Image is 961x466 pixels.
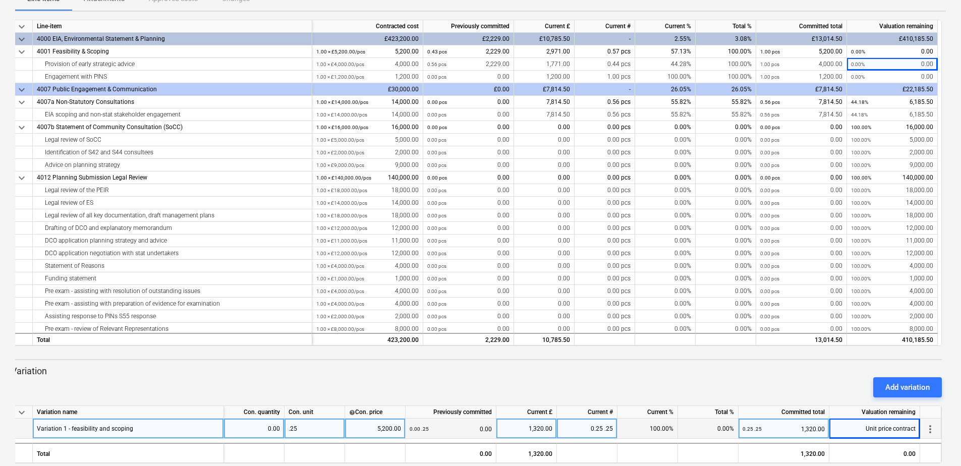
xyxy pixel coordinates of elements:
small: 1.00 × £14,000.00 / pcs [316,200,367,206]
div: 12,000.00 [851,222,933,235]
small: 100.00% [851,200,871,206]
small: 1.00 × £18,000.00 / pcs [316,188,367,193]
div: £410,185.50 [847,33,938,45]
div: 18,000.00 [316,184,419,197]
div: Engagement with PINS [37,71,308,83]
div: 4,000.00 [760,58,842,71]
div: 0.00 [514,197,575,209]
div: 100.00% [617,419,678,439]
div: 0.00% [696,235,756,247]
div: 4012 Planning Submission Legal Review [37,171,308,184]
div: 0.00% [635,285,696,298]
small: 1.00 × £1,200.00 / pcs [316,74,364,80]
div: Previously committed [406,406,496,419]
div: 4,000.00 [851,260,933,272]
div: 0.00% [696,146,756,159]
div: 0.44 pcs [575,58,635,71]
div: 4,000.00 [316,260,419,272]
div: 0.00 [427,260,510,272]
div: 0.00% [635,260,696,272]
div: 0.00 pcs [575,285,635,298]
div: Current % [617,406,678,419]
div: 0.00 pcs [575,121,635,134]
div: 0.00% [696,209,756,222]
small: 0.00 pcs [760,175,780,181]
div: 0.00% [635,146,696,159]
small: 100.00% [851,175,871,181]
button: Add variation [873,377,942,397]
div: 16,000.00 [316,121,419,134]
div: 0.00% [696,184,756,197]
div: 2,000.00 [316,146,419,159]
div: 0.00 [760,146,842,159]
div: 0.00% [635,298,696,310]
div: 0.00 [851,45,933,58]
div: 0.00 [514,146,575,159]
div: 0.00 pcs [575,159,635,171]
small: 0.00 pcs [427,263,446,269]
div: 0.00% [696,247,756,260]
div: 0.00 [760,209,842,222]
small: 0.00 pcs [760,137,779,143]
div: 0.00 [514,285,575,298]
small: 0.56 pcs [427,62,446,67]
div: 0.00% [696,323,756,335]
div: 0.00% [696,121,756,134]
div: 0.00 pcs [575,272,635,285]
div: Total % [678,406,739,419]
div: 0.00 [427,159,510,171]
div: 3.08% [696,33,756,45]
div: 0.00 [427,108,510,121]
div: 14,000.00 [316,108,419,121]
small: 0.00 pcs [427,225,446,231]
small: 100.00% [851,225,871,231]
div: Contracted cost [312,20,423,33]
div: Legal review of all key documentation, draft management plans [37,209,308,222]
small: 0.00 pcs [427,112,446,118]
div: 1,320.00 [739,443,829,463]
div: 0.57 pcs [575,45,635,58]
small: 0.00 pcs [760,251,779,256]
small: 0.00 pcs [427,162,446,168]
div: 0.00 [427,134,510,146]
div: Statement of Reasons [37,260,308,272]
small: 1.00 × £2,000.00 / pcs [316,150,364,155]
small: 100.00% [851,125,871,130]
div: 12,000.00 [851,247,933,260]
div: 0.00 pcs [575,247,635,260]
small: 1.00 pcs [760,74,779,80]
div: 5,200.00 [316,45,419,58]
small: 0.56 pcs [760,99,780,105]
div: 1,320.00 [496,443,557,463]
div: 2,971.00 [514,45,575,58]
small: 0.00% [851,74,865,80]
div: 0.00% [635,235,696,247]
div: 0.00 [514,298,575,310]
div: 0.00% [635,222,696,235]
div: 0.00 pcs [575,298,635,310]
div: 55.82% [696,108,756,121]
small: 0.00 pcs [760,188,779,193]
small: 1.00 × £14,000.00 / pcs [316,99,368,105]
div: 0.00% [635,310,696,323]
small: 1.00 × £14,000.00 / pcs [316,112,367,118]
div: Current % [635,20,696,33]
div: £0.00 [423,83,514,96]
div: - [575,33,635,45]
div: 7,814.50 [514,108,575,121]
div: 0.00 pcs [575,323,635,335]
small: 1.00 × £4,000.00 / pcs [316,62,364,67]
small: 0.00% [851,49,865,54]
div: 0.25 .25 [557,419,617,439]
span: keyboard_arrow_down [16,21,28,33]
div: 0.00 [427,197,510,209]
div: 100.00% [696,71,756,83]
small: 0.00 pcs [427,125,447,130]
div: Total % [696,20,756,33]
div: £22,185.50 [847,83,938,96]
div: 0.00 [514,323,575,335]
div: 1,200.00 [316,71,419,83]
div: 9,000.00 [851,159,933,171]
div: 0.00% [696,260,756,272]
div: 5,200.00 [760,45,842,58]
